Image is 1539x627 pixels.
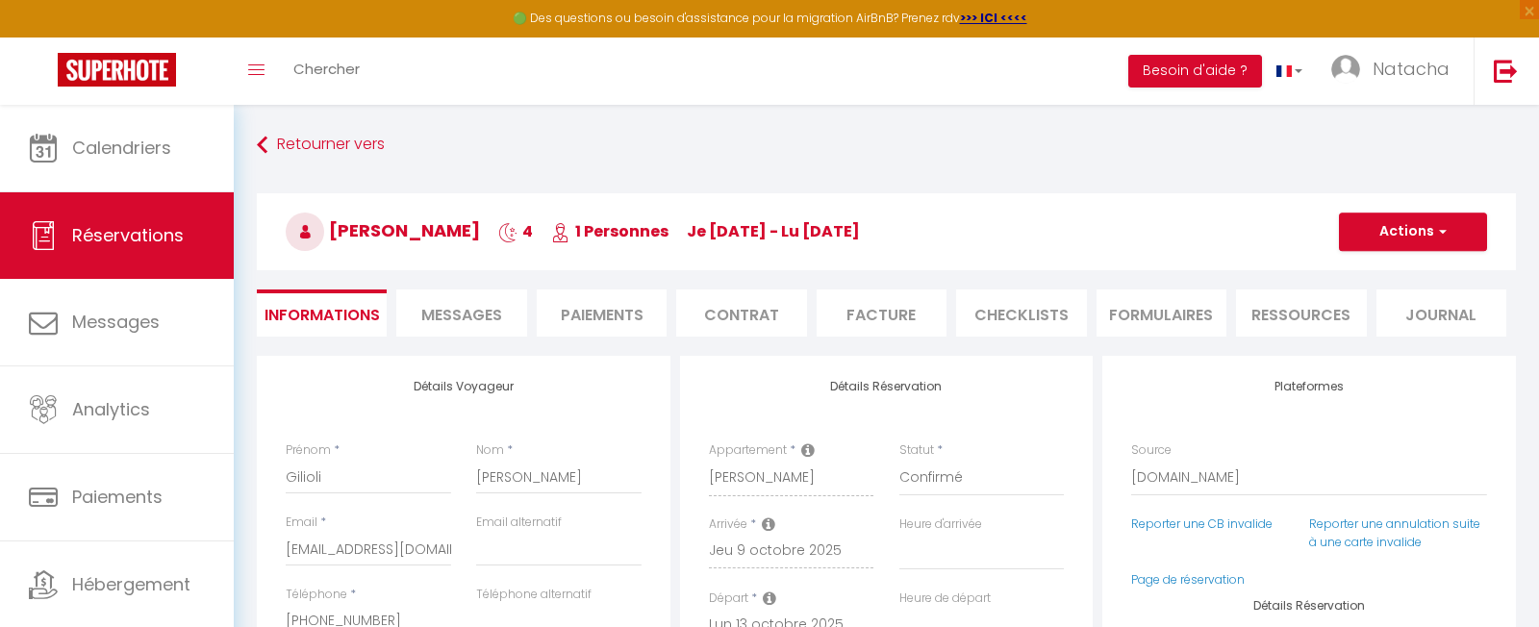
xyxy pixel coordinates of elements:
label: Prénom [286,441,331,460]
h4: Détails Voyageur [286,380,642,393]
label: Départ [709,589,748,608]
label: Téléphone alternatif [476,586,592,604]
label: Appartement [709,441,787,460]
li: CHECKLISTS [956,289,1086,337]
label: Heure d'arrivée [899,515,982,534]
span: Messages [421,304,502,326]
a: Chercher [279,38,374,105]
label: Email [286,514,317,532]
button: Actions [1339,213,1487,251]
h4: Détails Réservation [709,380,1065,393]
span: Calendriers [72,136,171,160]
label: Source [1131,441,1172,460]
li: Informations [257,289,387,337]
label: Téléphone [286,586,347,604]
span: [PERSON_NAME] [286,218,480,242]
h4: Plateformes [1131,380,1487,393]
img: Super Booking [58,53,176,87]
li: Contrat [676,289,806,337]
button: Besoin d'aide ? [1128,55,1262,88]
span: Messages [72,310,160,334]
a: Reporter une annulation suite à une carte invalide [1309,515,1480,550]
span: 1 Personnes [551,220,669,242]
li: Facture [817,289,946,337]
h4: Détails Réservation [1131,599,1487,613]
a: Retourner vers [257,128,1516,163]
li: Paiements [537,289,667,337]
label: Email alternatif [476,514,562,532]
a: Page de réservation [1131,571,1245,588]
label: Statut [899,441,934,460]
li: FORMULAIRES [1097,289,1226,337]
span: Chercher [293,59,360,79]
span: Paiements [72,485,163,509]
span: je [DATE] - lu [DATE] [687,220,860,242]
label: Heure de départ [899,589,991,608]
span: Hébergement [72,572,190,596]
span: Analytics [72,397,150,421]
label: Nom [476,441,504,460]
span: Natacha [1373,57,1450,81]
img: ... [1331,55,1360,84]
a: >>> ICI <<<< [960,10,1027,26]
li: Ressources [1236,289,1366,337]
span: 4 [498,220,533,242]
li: Journal [1376,289,1506,337]
a: ... Natacha [1317,38,1474,105]
a: Reporter une CB invalide [1131,515,1273,532]
label: Arrivée [709,515,747,534]
img: logout [1494,59,1518,83]
span: Réservations [72,223,184,247]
